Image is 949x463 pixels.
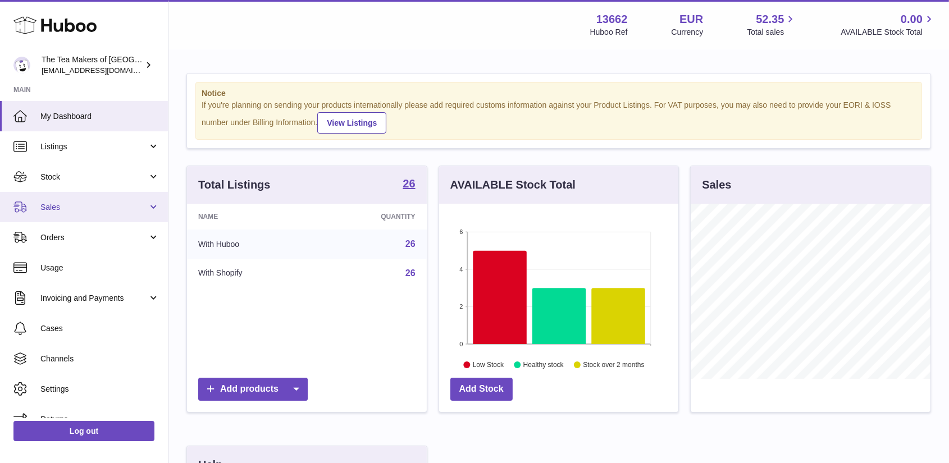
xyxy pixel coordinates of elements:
span: Returns [40,414,159,425]
strong: 13662 [596,12,628,27]
text: 4 [459,266,463,273]
h3: AVAILABLE Stock Total [450,177,576,192]
span: 0.00 [901,12,923,27]
a: Log out [13,421,154,441]
text: 0 [459,341,463,347]
div: Currency [672,27,704,38]
span: AVAILABLE Stock Total [841,27,936,38]
div: The Tea Makers of [GEOGRAPHIC_DATA] [42,54,143,76]
th: Name [187,204,316,230]
th: Quantity [316,204,427,230]
span: My Dashboard [40,111,159,122]
a: 26 [403,178,415,191]
a: Add products [198,378,308,401]
text: Low Stock [473,361,504,369]
h3: Sales [702,177,731,192]
a: 26 [405,268,416,278]
td: With Shopify [187,259,316,288]
h3: Total Listings [198,177,271,192]
span: Sales [40,202,148,213]
a: Add Stock [450,378,513,401]
span: Listings [40,141,148,152]
div: Huboo Ref [590,27,628,38]
strong: EUR [679,12,703,27]
a: View Listings [317,112,386,134]
strong: 26 [403,178,415,189]
span: Usage [40,263,159,273]
span: 52.35 [756,12,784,27]
span: Cases [40,323,159,334]
span: Orders [40,232,148,243]
text: 6 [459,228,463,235]
a: 26 [405,239,416,249]
span: Invoicing and Payments [40,293,148,304]
a: 52.35 Total sales [747,12,797,38]
text: Stock over 2 months [583,361,644,369]
span: Settings [40,384,159,395]
span: Total sales [747,27,797,38]
span: [EMAIL_ADDRESS][DOMAIN_NAME] [42,66,165,75]
div: If you're planning on sending your products internationally please add required customs informati... [202,100,916,134]
text: Healthy stock [523,361,564,369]
td: With Huboo [187,230,316,259]
img: tea@theteamakers.co.uk [13,57,30,74]
strong: Notice [202,88,916,99]
span: Stock [40,172,148,182]
text: 2 [459,303,463,310]
a: 0.00 AVAILABLE Stock Total [841,12,936,38]
span: Channels [40,354,159,364]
